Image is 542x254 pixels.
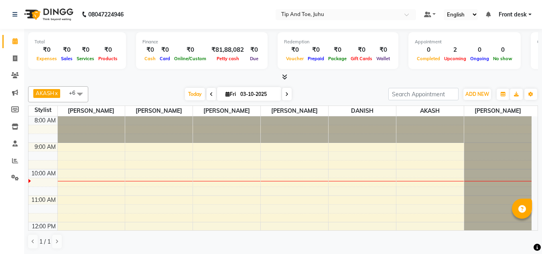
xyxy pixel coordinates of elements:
div: 9:00 AM [33,143,57,151]
div: Redemption [284,39,392,45]
div: ₹0 [59,45,75,55]
span: ADD NEW [465,91,489,97]
span: [PERSON_NAME] [125,106,193,116]
div: 10:00 AM [30,169,57,178]
div: ₹0 [284,45,306,55]
span: No show [491,56,514,61]
div: ₹0 [35,45,59,55]
span: +6 [69,89,81,96]
span: Expenses [35,56,59,61]
div: ₹0 [349,45,374,55]
div: Stylist [28,106,57,114]
div: 11:00 AM [30,196,57,204]
span: Petty cash [215,56,241,61]
iframe: chat widget [508,222,534,246]
div: ₹0 [75,45,96,55]
span: [PERSON_NAME] [464,106,532,116]
div: ₹0 [374,45,392,55]
div: ₹0 [142,45,158,55]
div: Appointment [415,39,514,45]
span: Front desk [499,10,527,19]
span: AKASH [396,106,464,116]
span: Sales [59,56,75,61]
span: Ongoing [468,56,491,61]
div: ₹0 [306,45,326,55]
div: ₹0 [96,45,120,55]
a: x [54,90,58,96]
span: Today [185,88,205,100]
div: 0 [415,45,442,55]
span: Voucher [284,56,306,61]
span: Gift Cards [349,56,374,61]
span: Wallet [374,56,392,61]
div: 12:00 PM [30,222,57,231]
button: ADD NEW [463,89,491,100]
span: AKASH [36,90,54,96]
span: Package [326,56,349,61]
div: 0 [468,45,491,55]
div: Finance [142,39,261,45]
b: 08047224946 [88,3,124,26]
div: ₹0 [247,45,261,55]
span: Upcoming [442,56,468,61]
div: ₹0 [172,45,208,55]
input: Search Appointment [388,88,459,100]
img: logo [20,3,75,26]
div: 2 [442,45,468,55]
div: ₹0 [158,45,172,55]
span: Products [96,56,120,61]
span: 1 / 1 [39,238,51,246]
span: Card [158,56,172,61]
span: [PERSON_NAME] [261,106,328,116]
div: ₹0 [326,45,349,55]
span: Online/Custom [172,56,208,61]
div: 0 [491,45,514,55]
span: Fri [223,91,238,97]
span: Services [75,56,96,61]
input: 2025-10-03 [238,88,278,100]
span: Due [248,56,260,61]
div: 8:00 AM [33,116,57,125]
span: Cash [142,56,158,61]
span: [PERSON_NAME] [193,106,260,116]
span: Prepaid [306,56,326,61]
div: ₹81,88,082 [208,45,247,55]
div: Total [35,39,120,45]
span: [PERSON_NAME] [58,106,125,116]
span: DANISH [329,106,396,116]
span: Completed [415,56,442,61]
